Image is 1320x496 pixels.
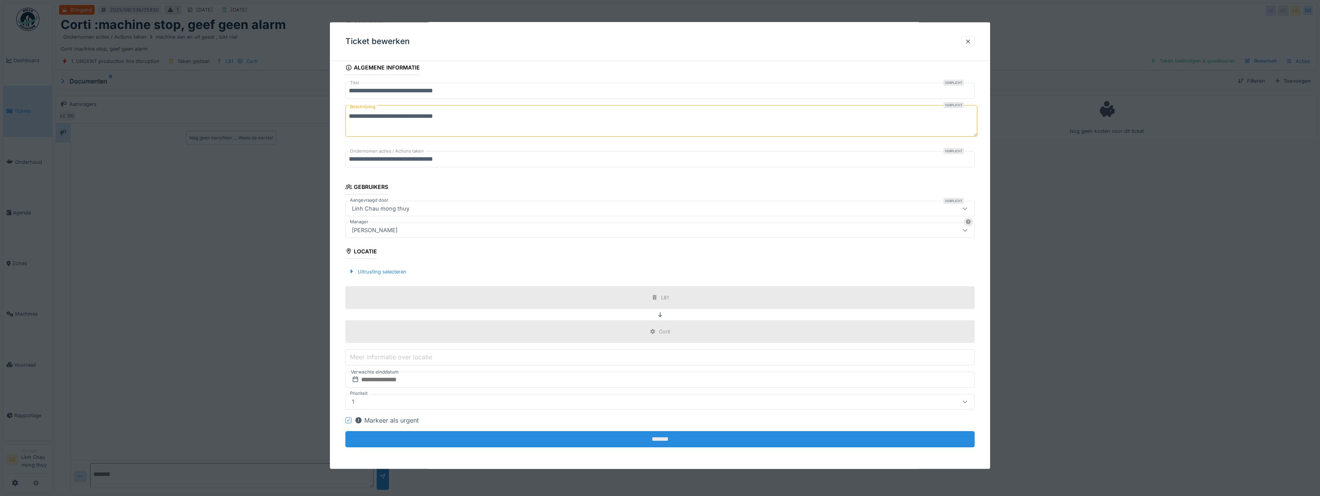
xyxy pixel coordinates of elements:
[943,197,964,204] div: Verplicht
[348,80,361,86] label: Titel
[659,328,670,335] div: Corti
[345,37,410,46] h3: Ticket bewerken
[348,218,370,225] label: Manager
[348,352,434,362] label: Meer informatie over locatie
[349,226,401,234] div: [PERSON_NAME]
[348,197,390,203] label: Aangevraagd door
[661,294,669,301] div: L81
[943,148,964,154] div: Verplicht
[345,181,388,194] div: Gebruikers
[348,390,369,397] label: Prioriteit
[943,102,964,108] div: Verplicht
[348,102,377,112] label: Beschrijving
[349,204,413,212] div: Linh Chau mong thuy
[943,80,964,86] div: Verplicht
[350,368,399,376] label: Verwachte einddatum
[348,148,425,155] label: Ondernomen acties / Actions taken
[345,245,377,258] div: Locatie
[355,416,419,425] div: Markeer als urgent
[345,266,409,277] div: Uitrusting selecteren
[345,62,420,75] div: Algemene informatie
[349,397,357,406] div: 1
